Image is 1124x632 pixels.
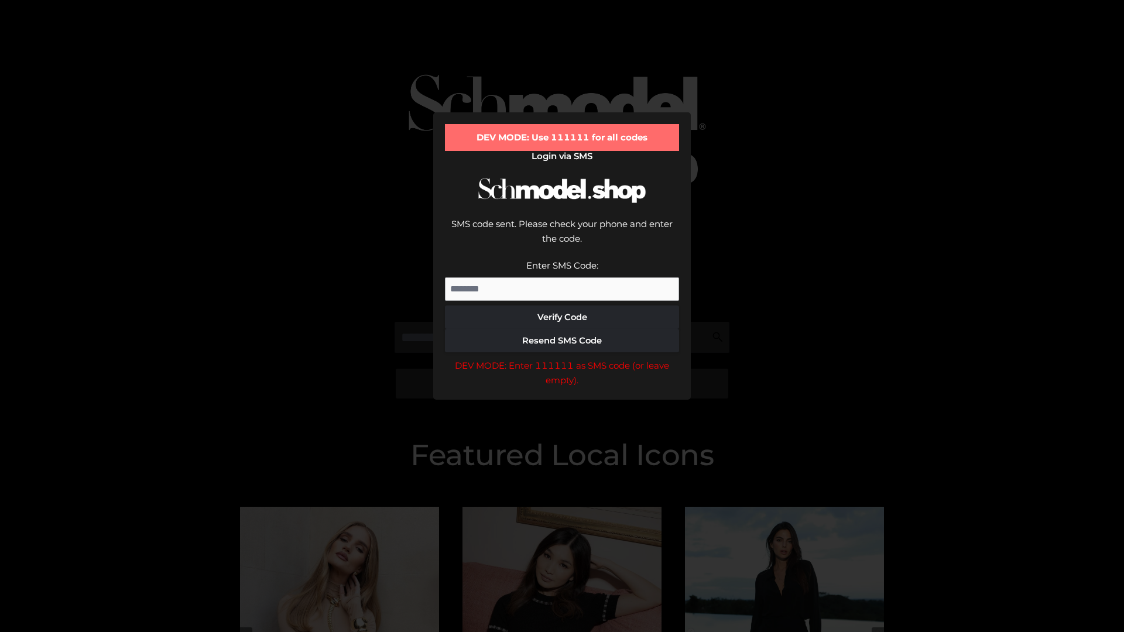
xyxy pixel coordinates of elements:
[445,329,679,352] button: Resend SMS Code
[445,305,679,329] button: Verify Code
[445,358,679,388] div: DEV MODE: Enter 111111 as SMS code (or leave empty).
[445,151,679,162] h2: Login via SMS
[526,260,598,271] label: Enter SMS Code:
[445,124,679,151] div: DEV MODE: Use 111111 for all codes
[474,167,650,214] img: Schmodel Logo
[445,217,679,258] div: SMS code sent. Please check your phone and enter the code.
